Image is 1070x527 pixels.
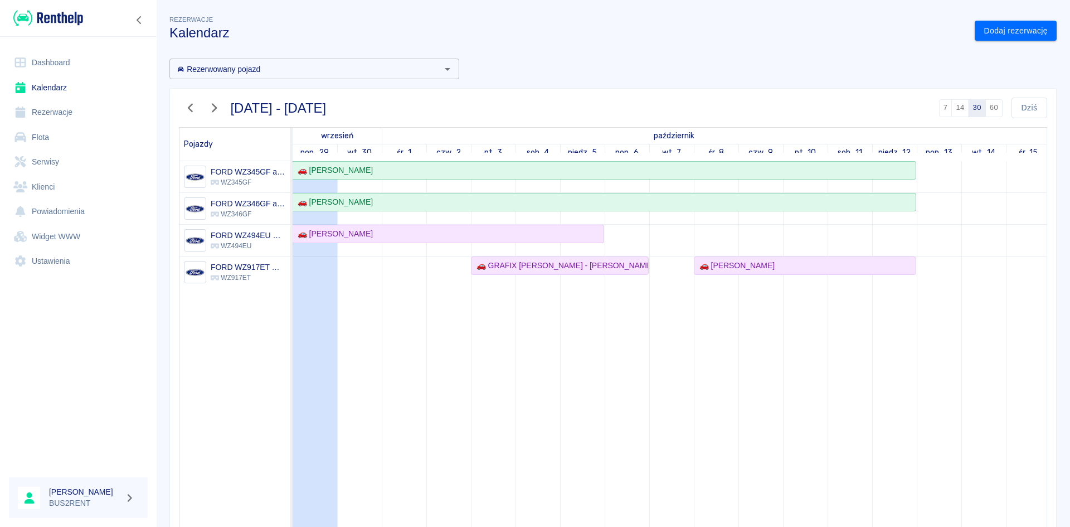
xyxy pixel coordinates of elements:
a: 11 października 2025 [835,144,865,161]
a: 9 października 2025 [746,144,776,161]
p: WZ345GF [211,177,286,187]
a: Renthelp logo [9,9,83,27]
span: Pojazdy [184,139,213,149]
a: 10 października 2025 [792,144,819,161]
a: 14 października 2025 [969,144,998,161]
a: 12 października 2025 [876,144,914,161]
a: Klienci [9,175,148,200]
input: Wyszukaj i wybierz pojazdy... [173,62,437,76]
h6: FORD WZ917ET manualny [211,262,286,273]
div: 🚗 [PERSON_NAME] [293,165,373,176]
img: Image [186,231,204,250]
h6: FORD WZ494EU manualny [211,230,286,241]
h6: FORD WZ345GF automat [211,166,286,177]
a: 6 października 2025 [612,144,641,161]
a: Rezerwacje [9,100,148,125]
button: 7 dni [939,99,952,117]
a: 29 września 2025 [318,128,356,144]
a: 13 października 2025 [923,144,955,161]
img: Image [186,263,204,282]
p: WZ494EU [211,241,286,251]
a: 1 października 2025 [651,128,697,144]
button: 60 dni [985,99,1003,117]
div: 🚗 [PERSON_NAME] [293,228,373,240]
img: Image [186,200,204,218]
h6: [PERSON_NAME] [49,486,120,497]
div: 🚗 [PERSON_NAME] [293,196,373,208]
div: 🚗 [PERSON_NAME] [695,260,775,272]
a: Flota [9,125,148,150]
a: Ustawienia [9,249,148,274]
a: 2 października 2025 [434,144,464,161]
div: 🚗 GRAFIX [PERSON_NAME] - [PERSON_NAME] [472,260,648,272]
button: 14 dni [951,99,969,117]
a: 3 października 2025 [481,144,505,161]
a: 29 września 2025 [298,144,332,161]
a: 5 października 2025 [565,144,600,161]
img: Renthelp logo [13,9,83,27]
p: WZ346GF [211,209,286,219]
a: Dashboard [9,50,148,75]
a: 30 września 2025 [344,144,375,161]
button: 30 dni [969,99,986,117]
a: 15 października 2025 [1016,144,1041,161]
button: Zwiń nawigację [131,13,148,27]
a: 7 października 2025 [659,144,684,161]
a: 8 października 2025 [706,144,727,161]
img: Image [186,168,204,186]
button: Otwórz [440,61,455,77]
p: BUS2RENT [49,497,120,509]
a: 1 października 2025 [394,144,414,161]
span: Rezerwacje [169,16,213,23]
h3: Kalendarz [169,25,966,41]
a: Powiadomienia [9,199,148,224]
button: Dziś [1011,98,1047,118]
a: Kalendarz [9,75,148,100]
h6: FORD WZ346GF automat [211,198,286,209]
a: Dodaj rezerwację [975,21,1057,41]
a: 4 października 2025 [524,144,552,161]
p: WZ917ET [211,273,286,283]
h3: [DATE] - [DATE] [231,100,327,116]
a: Serwisy [9,149,148,175]
a: Widget WWW [9,224,148,249]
